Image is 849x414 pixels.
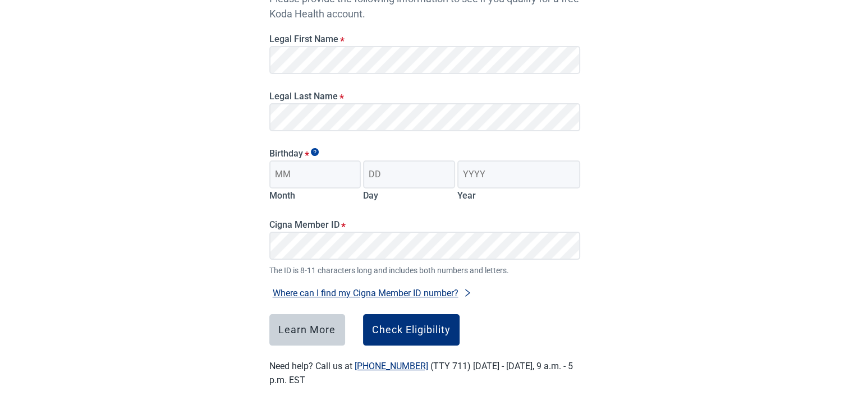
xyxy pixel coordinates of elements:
[269,286,475,301] button: Where can I find my Cigna Member ID number?
[463,288,472,297] span: right
[311,148,319,156] span: Show tooltip
[363,314,460,346] button: Check Eligibility
[269,148,580,159] legend: Birthday
[457,190,476,201] label: Year
[363,160,455,188] input: Birth day
[269,190,295,201] label: Month
[269,91,580,102] label: Legal Last Name
[269,34,580,44] label: Legal First Name
[372,324,451,335] div: Check Eligibility
[269,219,580,230] label: Cigna Member ID
[278,324,336,335] div: Learn More
[363,190,378,201] label: Day
[355,361,428,371] a: [PHONE_NUMBER]
[269,314,345,346] button: Learn More
[457,160,580,188] input: Birth year
[269,160,361,188] input: Birth month
[269,361,573,385] label: Need help? Call us at (TTY 711) [DATE] - [DATE], 9 a.m. - 5 p.m. EST
[269,264,580,277] span: The ID is 8-11 characters long and includes both numbers and letters.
